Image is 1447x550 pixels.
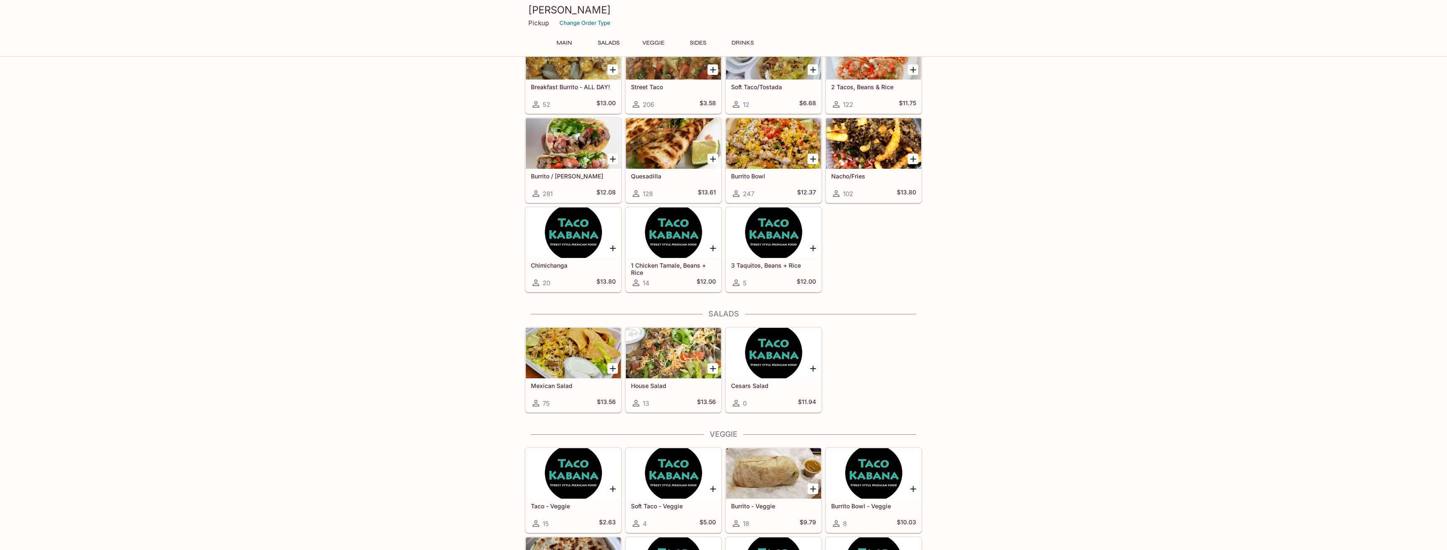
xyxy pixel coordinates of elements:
[543,190,553,198] span: 281
[726,448,822,533] a: Burrito - Veggie18$9.79
[590,37,628,49] button: Salads
[556,16,614,29] button: Change Order Type
[607,243,618,253] button: Add Chimichanga
[708,64,718,75] button: Add Street Taco
[908,64,918,75] button: Add 2 Tacos, Beans & Rice
[607,64,618,75] button: Add Breakfast Burrito - ALL DAY!
[698,189,716,199] h5: $13.61
[596,189,616,199] h5: $12.08
[831,173,916,180] h5: Nacho/Fries
[726,328,821,378] div: Cesars Salad
[643,520,647,528] span: 4
[626,29,721,80] div: Street Taco
[631,382,716,389] h5: House Salad
[525,430,922,439] h4: Veggie
[743,399,747,407] span: 0
[708,243,718,253] button: Add 1 Chicken Tamale, Beans + Rice
[525,327,621,412] a: Mexican Salad75$13.56
[808,154,818,164] button: Add Burrito Bowl
[543,279,550,287] span: 20
[631,502,716,510] h5: Soft Taco - Veggie
[625,327,721,412] a: House Salad13$13.56
[697,398,716,408] h5: $13.56
[596,278,616,288] h5: $13.80
[599,518,616,529] h5: $2.63
[643,279,649,287] span: 14
[798,398,816,408] h5: $11.94
[526,207,621,258] div: Chimichanga
[726,207,821,258] div: 3 Taquitos, Beans + Rice
[631,262,716,276] h5: 1 Chicken Tamale, Beans + Rice
[525,448,621,533] a: Taco - Veggie15$2.63
[731,502,816,510] h5: Burrito - Veggie
[607,154,618,164] button: Add Burrito / Cali Burrito
[731,382,816,389] h5: Cesars Salad
[625,118,721,203] a: Quesadilla128$13.61
[826,118,921,169] div: Nacho/Fries
[826,29,922,114] a: 2 Tacos, Beans & Rice122$11.75
[743,101,749,109] span: 12
[843,520,847,528] span: 8
[634,37,672,49] button: Veggie
[708,363,718,374] button: Add House Salad
[726,448,821,499] div: Burrito - Veggie
[808,243,818,253] button: Add 3 Taquitos, Beans + Rice
[826,118,922,203] a: Nacho/Fries102$13.80
[625,207,721,292] a: 1 Chicken Tamale, Beans + Rice14$12.00
[797,278,816,288] h5: $12.00
[531,262,616,269] h5: Chimichanga
[625,29,721,114] a: Street Taco206$3.58
[908,484,918,494] button: Add Burrito Bowl - Veggie
[631,83,716,90] h5: Street Taco
[899,99,916,109] h5: $11.75
[625,448,721,533] a: Soft Taco - Veggie4$5.00
[797,189,816,199] h5: $12.37
[631,173,716,180] h5: Quesadilla
[531,382,616,389] h5: Mexican Salad
[743,190,754,198] span: 247
[700,518,716,529] h5: $5.00
[826,29,921,80] div: 2 Tacos, Beans & Rice
[708,484,718,494] button: Add Soft Taco - Veggie
[808,64,818,75] button: Add Soft Taco/Tostada
[626,448,721,499] div: Soft Taco - Veggie
[528,19,549,27] p: Pickup
[808,363,818,374] button: Add Cesars Salad
[726,118,822,203] a: Burrito Bowl247$12.37
[626,118,721,169] div: Quesadilla
[543,399,550,407] span: 75
[897,189,916,199] h5: $13.80
[525,207,621,292] a: Chimichanga20$13.80
[697,278,716,288] h5: $12.00
[808,484,818,494] button: Add Burrito - Veggie
[526,118,621,169] div: Burrito / Cali Burrito
[543,101,550,109] span: 52
[726,29,821,80] div: Soft Taco/Tostada
[700,99,716,109] h5: $3.58
[799,99,816,109] h5: $6.68
[643,101,654,109] span: 206
[531,502,616,510] h5: Taco - Veggie
[831,83,916,90] h5: 2 Tacos, Beans & Rice
[626,328,721,378] div: House Salad
[723,37,761,49] button: Drinks
[543,520,549,528] span: 15
[643,399,649,407] span: 13
[826,448,921,499] div: Burrito Bowl - Veggie
[831,502,916,510] h5: Burrito Bowl - Veggie
[743,520,749,528] span: 18
[731,173,816,180] h5: Burrito Bowl
[726,327,822,412] a: Cesars Salad0$11.94
[626,207,721,258] div: 1 Chicken Tamale, Beans + Rice
[643,190,653,198] span: 128
[526,328,621,378] div: Mexican Salad
[531,83,616,90] h5: Breakfast Burrito - ALL DAY!
[607,484,618,494] button: Add Taco - Veggie
[596,99,616,109] h5: $13.00
[525,29,621,114] a: Breakfast Burrito - ALL DAY!52$13.00
[526,29,621,80] div: Breakfast Burrito - ALL DAY!
[908,154,918,164] button: Add Nacho/Fries
[731,262,816,269] h5: 3 Taquitos, Beans + Rice
[528,3,919,16] h3: [PERSON_NAME]
[731,83,816,90] h5: Soft Taco/Tostada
